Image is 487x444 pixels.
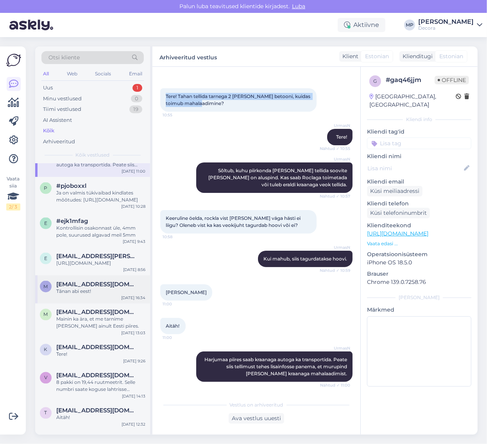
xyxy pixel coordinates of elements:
div: Tãnan abi eest! [56,288,145,295]
p: Kliendi tag'id [367,128,471,136]
div: 0 [131,95,142,103]
span: Estonian [365,52,389,61]
span: Otsi kliente [48,53,80,62]
div: [PERSON_NAME] [418,19,474,25]
div: Uus [43,84,53,92]
p: Kliendi email [367,178,471,186]
input: Lisa nimi [367,164,462,173]
span: Luba [290,3,308,10]
div: Klient [339,52,358,61]
div: [DATE] 10:28 [121,203,145,209]
span: #ejk1mfag [56,218,88,225]
span: Harjumaa piires saab kraanaga autoga ka transportida. Peate siis tellimust tehes lisainfosse pane... [204,357,348,376]
span: UrmasN [321,345,350,351]
div: [DATE] 11:00 [122,168,145,174]
span: UrmasN [321,123,350,128]
div: Kõik [43,127,54,135]
span: Offline [435,76,469,84]
div: Küsi meiliaadressi [367,186,423,196]
span: UrmasN [321,156,350,162]
div: [DATE] 8:56 [123,267,145,273]
p: Operatsioonisüsteem [367,250,471,259]
p: Klienditeekond [367,221,471,230]
span: vdostojevskaja@gmail.com [56,372,138,379]
div: Ja on valmis tükivaibad kindlates mõõtudes: [URL][DOMAIN_NAME] [56,189,145,203]
span: Keeruline öelda, rockla vist [PERSON_NAME] väga hästi ei liigu? Oleneb vist ka kas veokijuht tagu... [166,215,302,228]
div: Socials [93,69,113,79]
span: 11:00 [163,335,192,341]
div: Aitäh! [56,414,145,421]
div: [DATE] 13:03 [121,330,145,336]
div: Küsi telefoninumbrit [367,208,430,218]
input: Lisa tag [367,137,471,149]
span: Estonian [439,52,463,61]
span: evari.koppel@gmail.com [56,253,138,260]
span: m [44,312,48,317]
div: Mainin ka ära, et me tarnime [PERSON_NAME] ainult Eesti piires. [56,316,145,330]
p: Märkmed [367,306,471,314]
span: marc_lacoste@orange.fr [56,309,138,316]
div: Tiimi vestlused [43,105,81,113]
span: Kõik vestlused [76,152,110,159]
label: Arhiveeritud vestlus [159,51,217,62]
div: [DATE] 9:26 [123,358,145,364]
div: [PERSON_NAME] [367,294,471,301]
span: Nähtud ✓ 10:59 [320,267,350,273]
span: 11:00 [163,301,192,307]
div: Kliendi info [367,116,471,123]
p: iPhone OS 18.5.0 [367,259,471,267]
span: k [44,347,48,353]
div: All [41,69,50,79]
div: Email [127,69,144,79]
p: Vaata edasi ... [367,240,471,247]
span: e [44,220,47,226]
span: Aitäh! [166,323,179,329]
p: Kliendi nimi [367,152,471,160]
div: [URL][DOMAIN_NAME] [56,260,145,267]
span: v [44,375,47,381]
div: 2 / 3 [6,203,20,210]
div: MP [404,20,415,30]
span: e [44,255,47,261]
span: Sõltub, kuhu piirkonda [PERSON_NAME] tellida soovite [PERSON_NAME] on aluspind. Kas saab Roclaga ... [208,168,348,187]
div: Web [65,69,79,79]
div: [DATE] 12:32 [122,421,145,427]
span: Nähtud ✓ 11:00 [320,382,350,388]
div: Arhiveeritud [43,138,75,146]
div: Aktiivne [338,18,385,32]
div: # gaq46jjm [386,75,435,85]
div: [DATE] 16:34 [121,295,145,301]
span: Nähtud ✓ 10:55 [320,146,350,152]
div: [DATE] 9:43 [123,239,145,244]
span: UrmasN [321,244,350,250]
a: [URL][DOMAIN_NAME] [367,230,428,237]
span: g [374,78,377,84]
span: m [44,284,48,289]
a: [PERSON_NAME]Decora [418,19,482,31]
span: Vestlus on arhiveeritud [230,401,283,408]
p: Brauser [367,270,471,278]
div: [GEOGRAPHIC_DATA], [GEOGRAPHIC_DATA] [369,93,456,109]
span: #pjoboxxl [56,182,86,189]
div: Klienditugi [399,52,433,61]
span: merle152@hotmail.com [56,281,138,288]
div: Vaata siia [6,175,20,210]
div: 19 [129,105,142,113]
span: Nähtud ✓ 10:57 [320,193,350,199]
span: p [44,185,48,191]
div: 1 [132,84,142,92]
span: Tere! [336,134,347,140]
span: t [45,410,47,416]
span: Kui mahub, siis tagurdatakse hoovi. [263,256,347,262]
div: Kontrollisin osakonnast üle, 4mm pole, suurused algavad meil 5mm [56,225,145,239]
div: Tere! [56,351,145,358]
span: Tere! Tahan tellida tarnega 2 [PERSON_NAME] betooni, kuidas toimub mahalaadimine? [166,93,312,106]
span: 10:55 [163,112,192,118]
div: Ava vestlus uuesti [229,413,284,424]
p: Kliendi telefon [367,200,471,208]
span: [PERSON_NAME] [166,289,207,295]
div: [DATE] 14:13 [122,393,145,399]
div: Minu vestlused [43,95,82,103]
div: AI Assistent [43,116,72,124]
div: Decora [418,25,474,31]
